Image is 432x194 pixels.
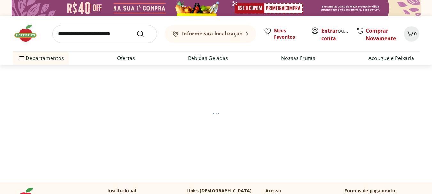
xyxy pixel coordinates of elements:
a: Nossas Frutas [281,54,315,62]
button: Informe sua localização [165,25,256,43]
b: Informe sua localização [182,30,243,37]
a: Entrar [321,27,338,34]
p: Links [DEMOGRAPHIC_DATA] [186,188,252,194]
button: Submit Search [137,30,152,38]
a: Meus Favoritos [264,27,303,40]
p: Institucional [107,188,136,194]
button: Menu [18,50,26,66]
span: 0 [414,31,417,37]
span: ou [321,27,350,42]
a: Criar conta [321,27,357,42]
span: Meus Favoritos [274,27,303,40]
a: Bebidas Geladas [188,54,228,62]
img: Hortifruti [13,24,45,43]
input: search [52,25,157,43]
a: Açougue e Peixaria [368,54,414,62]
span: Departamentos [18,50,64,66]
p: Formas de pagamento [344,188,419,194]
a: Comprar Novamente [366,27,396,42]
button: Carrinho [404,26,419,42]
p: Acesso [265,188,281,194]
a: Ofertas [117,54,135,62]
